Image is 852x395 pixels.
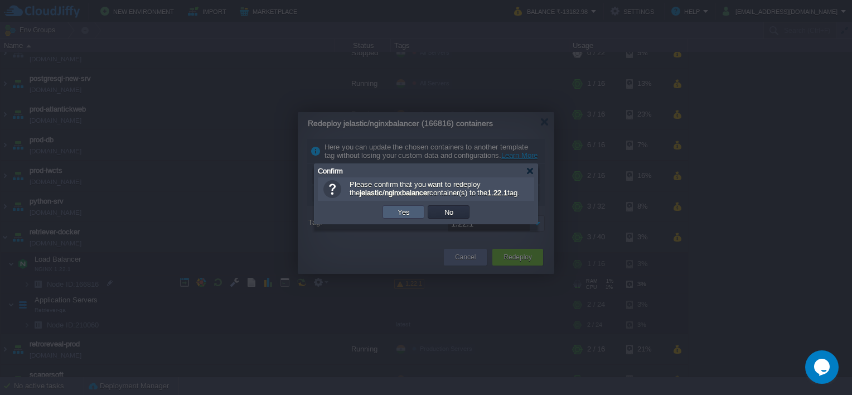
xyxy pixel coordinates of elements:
b: jelastic/nginxbalancer [360,189,429,197]
span: Confirm [318,167,343,175]
button: Yes [394,207,413,217]
span: Please confirm that you want to redeploy the container(s) to the tag. [350,180,520,197]
button: No [441,207,457,217]
iframe: chat widget [805,350,841,384]
b: 1.22.1 [487,189,507,197]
